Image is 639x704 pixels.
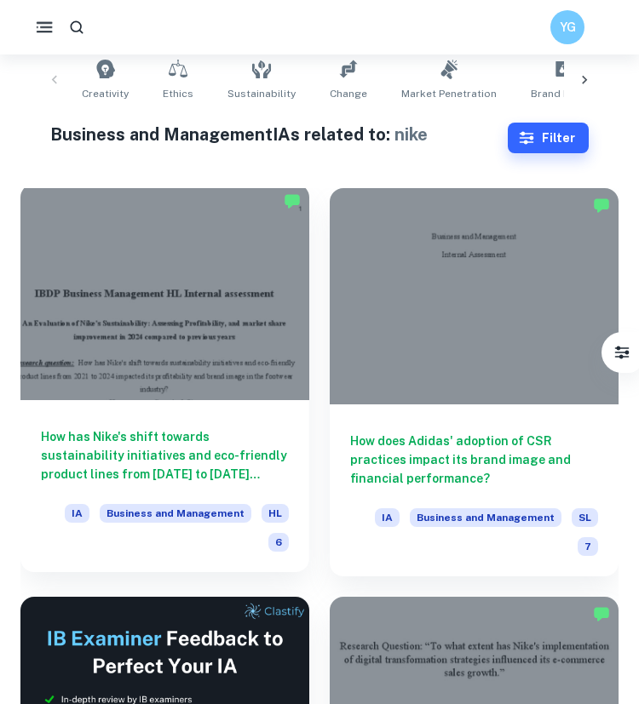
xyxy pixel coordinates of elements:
[410,508,561,527] span: Business and Management
[82,86,129,101] span: Creativity
[593,605,610,622] img: Marked
[508,123,589,153] button: Filter
[531,86,594,101] span: Brand Image
[50,122,508,147] h1: Business and Management IAs related to:
[401,86,497,101] span: Market Penetration
[558,18,578,37] h6: YG
[350,432,598,488] h6: How does Adidas' adoption of CSR practices impact its brand image and financial performance?
[20,188,309,576] a: How has Nike's shift towards sustainability initiatives and eco-friendly product lines from [DATE...
[593,197,610,214] img: Marked
[330,188,619,576] a: How does Adidas' adoption of CSR practices impact its brand image and financial performance?IABus...
[100,504,251,523] span: Business and Management
[227,86,296,101] span: Sustainability
[375,508,400,527] span: IA
[41,427,289,484] h6: How has Nike's shift towards sustainability initiatives and eco-friendly product lines from [DATE...
[65,504,89,523] span: IA
[572,508,598,527] span: SL
[578,537,598,556] span: 7
[262,504,289,523] span: HL
[163,86,193,101] span: Ethics
[268,533,289,552] span: 6
[284,192,301,209] img: Marked
[330,86,367,101] span: Change
[394,124,428,145] span: nike
[605,335,639,369] button: Filter
[550,10,584,44] button: YG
